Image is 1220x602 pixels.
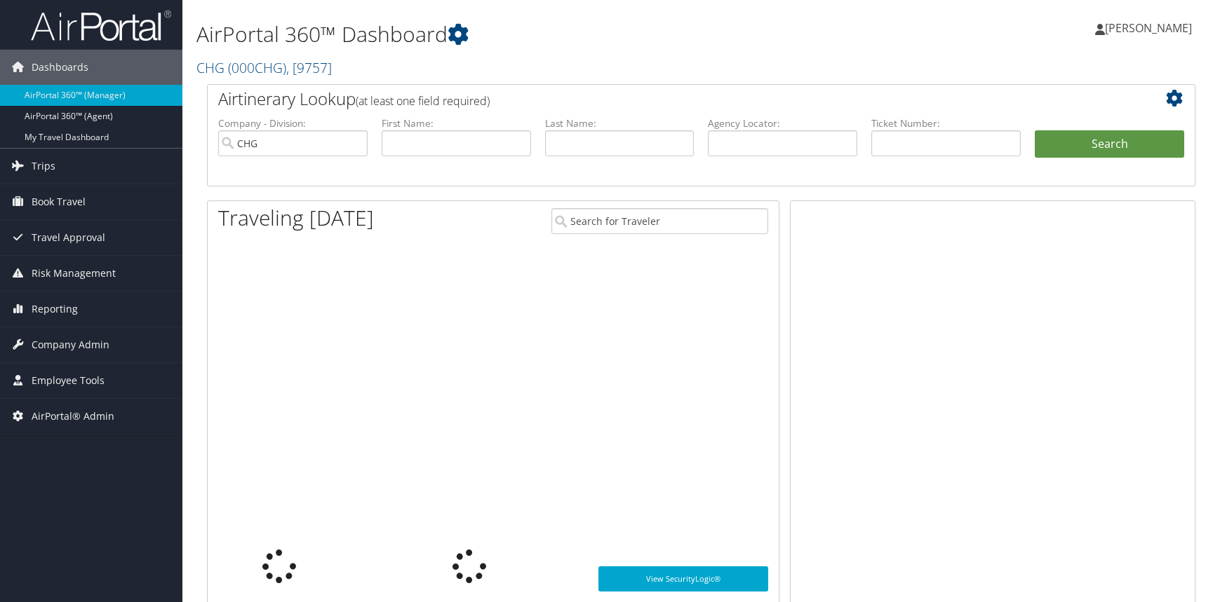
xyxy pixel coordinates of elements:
[218,116,368,130] label: Company - Division:
[708,116,857,130] label: Agency Locator:
[228,58,286,77] span: ( 000CHG )
[196,20,869,49] h1: AirPortal 360™ Dashboard
[1105,20,1192,36] span: [PERSON_NAME]
[32,363,105,398] span: Employee Tools
[31,9,171,42] img: airportal-logo.png
[1035,130,1184,158] button: Search
[32,149,55,184] span: Trips
[196,58,332,77] a: CHG
[32,50,88,85] span: Dashboards
[382,116,531,130] label: First Name:
[32,327,109,362] span: Company Admin
[871,116,1021,130] label: Ticket Number:
[286,58,332,77] span: , [ 9757 ]
[32,292,78,327] span: Reporting
[32,256,116,291] span: Risk Management
[32,184,86,219] span: Book Travel
[356,93,490,109] span: (at least one field required)
[1095,7,1206,49] a: [PERSON_NAME]
[218,87,1102,111] h2: Airtinerary Lookup
[598,566,767,591] a: View SecurityLogic®
[545,116,695,130] label: Last Name:
[32,220,105,255] span: Travel Approval
[32,399,114,434] span: AirPortal® Admin
[218,203,374,233] h1: Traveling [DATE]
[551,208,768,234] input: Search for Traveler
